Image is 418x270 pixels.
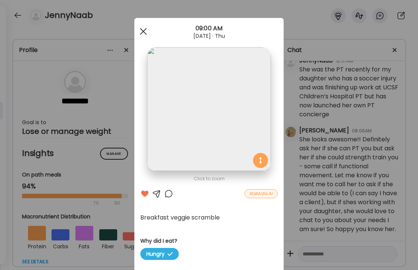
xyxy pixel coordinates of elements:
[134,33,284,39] div: [DATE] · Thu
[244,189,278,198] div: AteMate AI
[140,248,179,260] span: Hungry
[140,213,278,222] div: Breakfast veggie scramble
[147,47,271,171] img: images%2Fd9afHR96GpVfOqYeocL59a100Dx1%2FcRPhGI5i3LgeabQxPRY4%2FnKbYlFAoxXjUTnFLW2lJ_1080
[140,174,278,183] div: Click to zoom
[134,24,284,33] div: 09:00 AM
[140,237,278,245] h3: Why did I eat?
